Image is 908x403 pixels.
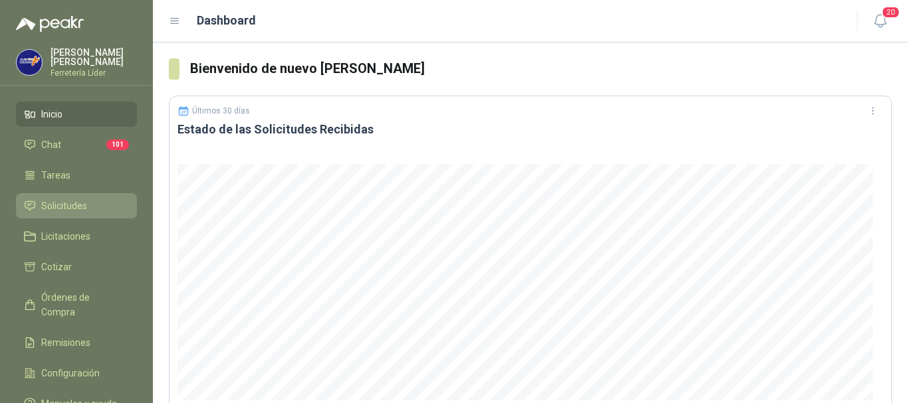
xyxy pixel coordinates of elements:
span: Remisiones [41,335,90,350]
img: Logo peakr [16,16,84,32]
span: 101 [106,139,129,150]
p: [PERSON_NAME] [PERSON_NAME] [51,48,137,66]
a: Solicitudes [16,193,137,218]
h3: Estado de las Solicitudes Recibidas [177,121,883,137]
a: Inicio [16,102,137,127]
span: Chat [41,137,61,152]
a: Licitaciones [16,224,137,249]
img: Company Logo [17,50,42,75]
span: Inicio [41,107,62,121]
a: Cotizar [16,254,137,280]
span: Tareas [41,168,70,183]
h3: Bienvenido de nuevo [PERSON_NAME] [190,58,892,79]
a: Chat101 [16,132,137,157]
a: Configuración [16,361,137,386]
button: 20 [868,9,892,33]
p: Ferretería Líder [51,69,137,77]
span: 20 [881,6,900,19]
a: Órdenes de Compra [16,285,137,325]
p: Últimos 30 días [192,106,250,116]
span: Configuración [41,366,100,380]
span: Licitaciones [41,229,90,244]
span: Órdenes de Compra [41,290,124,319]
a: Tareas [16,163,137,188]
h1: Dashboard [197,11,256,30]
span: Solicitudes [41,199,87,213]
a: Remisiones [16,330,137,355]
span: Cotizar [41,260,72,274]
